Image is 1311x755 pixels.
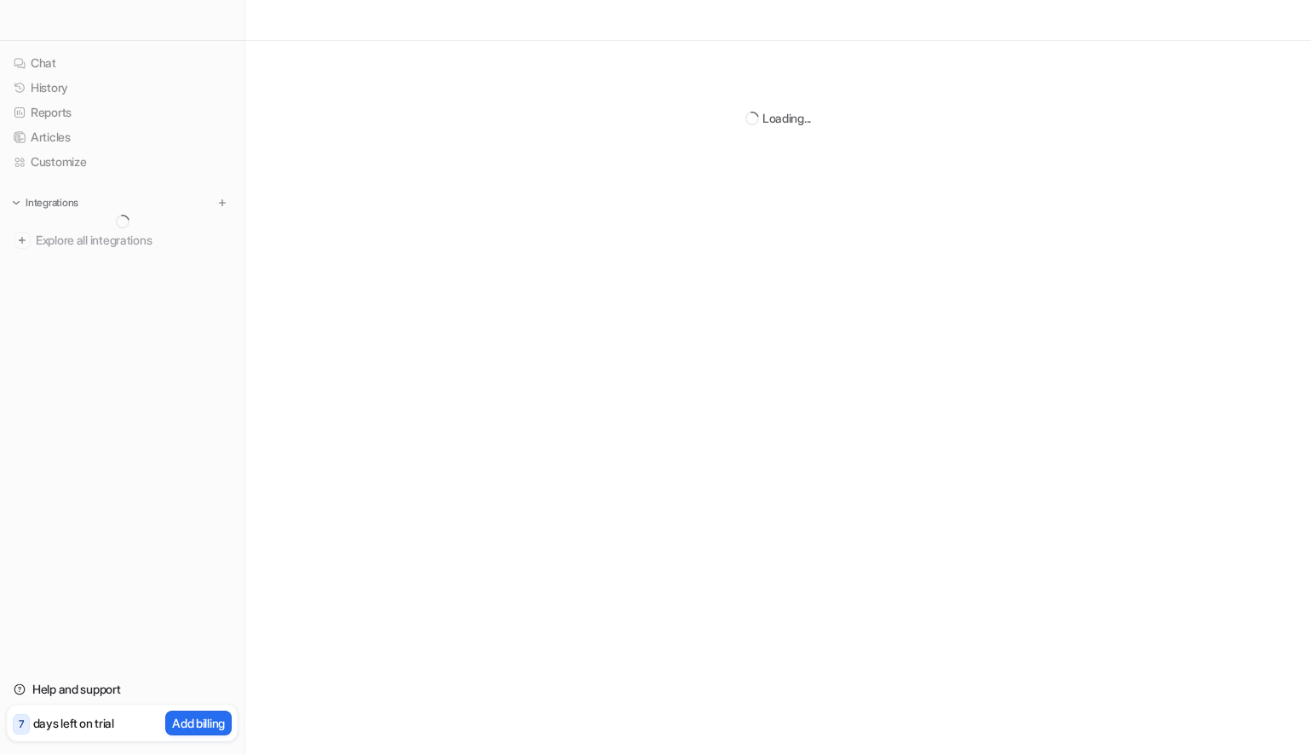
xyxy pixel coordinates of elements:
a: Explore all integrations [7,228,238,252]
button: Integrations [7,194,83,211]
div: Loading... [762,109,811,127]
p: days left on trial [33,714,114,732]
a: Customize [7,150,238,174]
p: Integrations [26,196,78,210]
button: Add billing [165,711,232,735]
span: Explore all integrations [36,227,231,254]
p: 7 [19,717,24,732]
img: expand menu [10,197,22,209]
img: menu_add.svg [216,197,228,209]
a: Chat [7,51,238,75]
img: explore all integrations [14,232,31,249]
a: History [7,76,238,100]
a: Articles [7,125,238,149]
p: Add billing [172,714,225,732]
a: Reports [7,101,238,124]
a: Help and support [7,677,238,701]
